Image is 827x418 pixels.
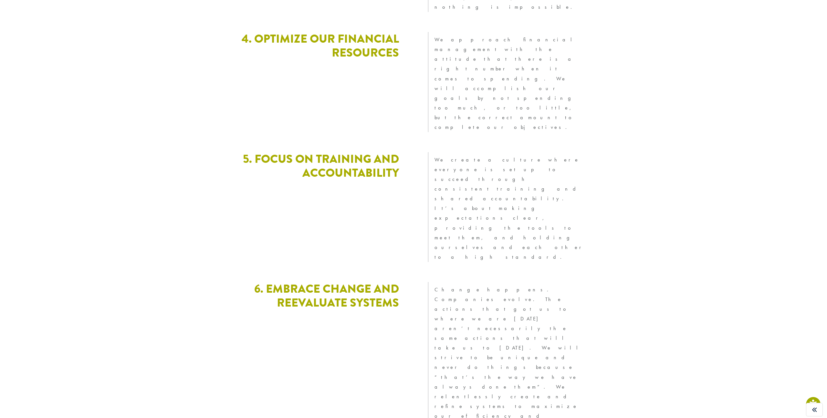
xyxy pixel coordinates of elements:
[254,280,399,311] strong: 6. EMBRACE CHANGE AND REEVALUATE SYSTEMS
[428,152,593,262] blockquote: We create a culture where everyone is set up to succeed through consistent training and shared ac...
[243,151,399,181] strong: 5. FOCUS ON TRAINING AND ACCOUNTABILITY
[242,30,399,61] strong: 4. OPTIMIZE OUR FINANCIAL RESOURCES
[428,32,593,132] blockquote: We approach financial management with the attitude that there is a right number when it comes to ...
